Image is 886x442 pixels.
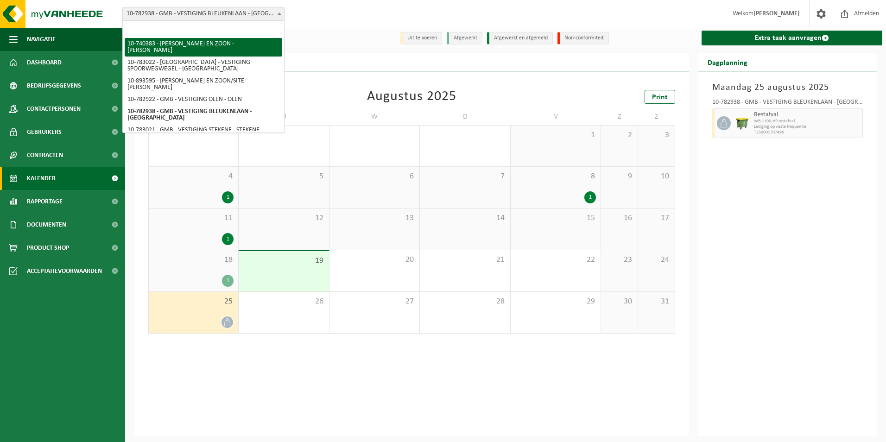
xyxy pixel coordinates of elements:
[27,97,81,120] span: Contactpersonen
[125,124,282,136] li: 10-783021 - GMB - VESTIGING STEKENE - STEKENE
[515,255,596,265] span: 22
[125,94,282,106] li: 10-782922 - GMB - VESTIGING OLEN - OLEN
[334,213,415,223] span: 13
[643,171,670,182] span: 10
[27,259,102,283] span: Acceptatievoorwaarden
[754,111,861,119] span: Restafval
[243,171,324,182] span: 5
[222,275,234,287] div: 1
[643,255,670,265] span: 24
[334,171,415,182] span: 6
[447,32,482,44] li: Afgewerkt
[125,106,282,124] li: 10-782938 - GMB - VESTIGING BLEUKENLAAN - [GEOGRAPHIC_DATA]
[606,171,633,182] span: 9
[606,213,633,223] span: 16
[487,32,553,44] li: Afgewerkt en afgemeld
[153,171,234,182] span: 4
[334,297,415,307] span: 27
[754,124,861,130] span: Lediging op vaste frequentie
[27,236,69,259] span: Product Shop
[125,57,282,75] li: 10-783022 - [GEOGRAPHIC_DATA] - VESTIGING SPOORWEGWEGEL - [GEOGRAPHIC_DATA]
[153,213,234,223] span: 11
[515,171,596,182] span: 8
[702,31,883,45] a: Extra taak aanvragen
[329,108,420,125] td: W
[424,213,505,223] span: 14
[424,171,505,182] span: 7
[712,99,863,108] div: 10-782938 - GMB - VESTIGING BLEUKENLAAN - [GEOGRAPHIC_DATA]
[334,255,415,265] span: 20
[27,144,63,167] span: Contracten
[698,53,757,71] h2: Dagplanning
[511,108,601,125] td: V
[27,51,62,74] span: Dashboard
[243,213,324,223] span: 12
[643,297,670,307] span: 31
[27,213,66,236] span: Documenten
[606,297,633,307] span: 30
[515,213,596,223] span: 15
[153,255,234,265] span: 18
[643,213,670,223] span: 17
[222,233,234,245] div: 1
[27,167,56,190] span: Kalender
[123,7,284,20] span: 10-782938 - GMB - VESTIGING BLEUKENLAAN - TURNHOUT
[606,255,633,265] span: 23
[243,297,324,307] span: 26
[584,191,596,203] div: 1
[606,130,633,140] span: 2
[645,90,675,104] a: Print
[638,108,675,125] td: Z
[125,38,282,57] li: 10-740383 - [PERSON_NAME] EN ZOON - [PERSON_NAME]
[652,94,668,101] span: Print
[27,190,63,213] span: Rapportage
[515,297,596,307] span: 29
[643,130,670,140] span: 3
[712,81,863,95] h3: Maandag 25 augustus 2025
[601,108,638,125] td: Z
[367,90,456,104] div: Augustus 2025
[557,32,609,44] li: Non-conformiteit
[125,75,282,94] li: 10-893595 - [PERSON_NAME] EN ZOON/SITE [PERSON_NAME]
[222,191,234,203] div: 1
[753,10,800,17] strong: [PERSON_NAME]
[27,74,81,97] span: Bedrijfsgegevens
[400,32,442,44] li: Uit te voeren
[122,7,285,21] span: 10-782938 - GMB - VESTIGING BLEUKENLAAN - TURNHOUT
[27,120,62,144] span: Gebruikers
[515,130,596,140] span: 1
[243,256,324,266] span: 19
[754,130,861,135] span: T250001707496
[735,116,749,130] img: WB-1100-HPE-GN-50
[420,108,510,125] td: D
[153,297,234,307] span: 25
[754,119,861,124] span: WB-1100-HP restafval
[424,297,505,307] span: 28
[424,255,505,265] span: 21
[27,28,56,51] span: Navigatie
